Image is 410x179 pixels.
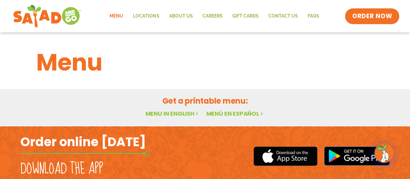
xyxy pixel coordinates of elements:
img: google_play [324,146,390,166]
a: About Us [164,9,197,24]
a: Contact Us [263,9,302,24]
h2: Download the app [20,160,103,178]
img: appstore [253,146,317,167]
img: fork [20,152,150,155]
a: Menú en español [206,109,264,118]
h2: Order online [DATE] [20,134,146,150]
a: GIFT CARDS [227,9,263,24]
a: Menu [105,9,128,24]
a: Locations [128,9,164,24]
nav: Menu [105,9,324,24]
span: ORDER NOW [352,12,392,20]
img: wpChatIcon [375,144,393,162]
img: new-SAG-logo-768×292 [13,3,81,29]
a: ORDER NOW [345,8,400,24]
a: Menu in English [145,109,200,118]
a: Careers [197,9,227,24]
h2: Get a printable menu: [36,95,374,107]
a: FAQs [302,9,324,24]
h1: Menu [36,45,374,80]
